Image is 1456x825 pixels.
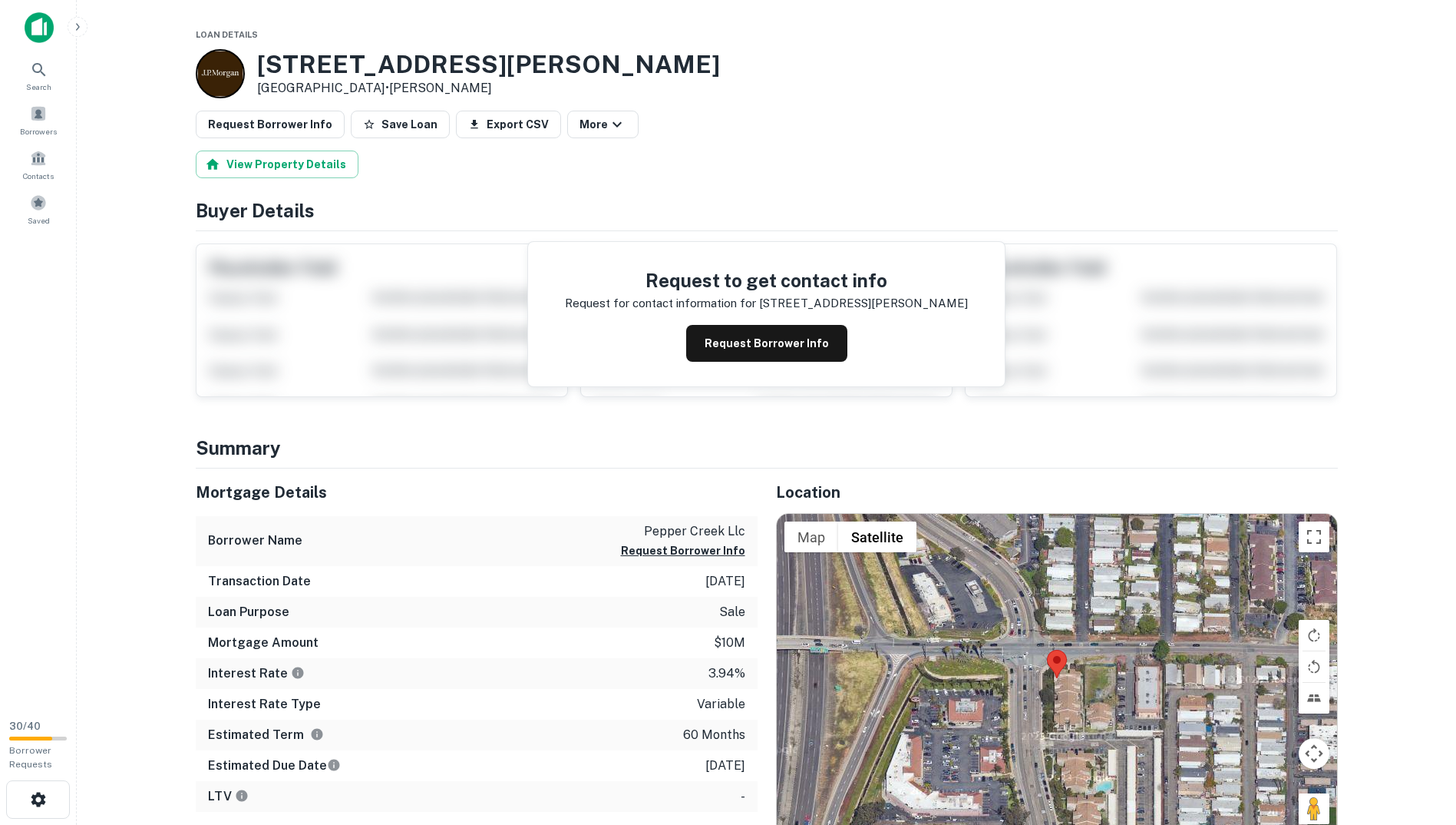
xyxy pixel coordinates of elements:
[208,695,321,714] h6: Interest Rate Type
[389,81,492,95] a: [PERSON_NAME]
[1299,651,1329,682] button: Rotate map counterclockwise
[208,726,324,744] h6: Estimated Term
[28,214,50,227] span: Saved
[705,757,745,775] p: [DATE]
[565,294,756,313] p: Request for contact information for
[257,79,720,98] p: [GEOGRAPHIC_DATA] •
[719,603,745,621] p: sale
[5,55,72,96] a: Search
[196,111,345,138] button: Request Borrower Info
[208,572,311,591] h6: Transaction Date
[208,634,319,652] h6: Mortgage Amount
[621,542,745,560] button: Request Borrower Info
[351,111,450,138] button: Save Loan
[5,144,72,185] a: Contacts
[196,151,358,178] button: View Property Details
[196,30,258,39] span: Loan Details
[208,787,249,806] h6: LTV
[1299,620,1329,651] button: Rotate map clockwise
[621,522,745,541] p: pepper creek llc
[208,757,341,775] h6: Estimated Due Date
[1299,794,1329,824] button: Drag Pegman onto the map to open Street View
[291,666,305,680] svg: The interest rates displayed on the website are for informational purposes only and may be report...
[9,721,41,732] span: 30 / 40
[776,481,1338,504] h5: Location
[327,758,341,772] svg: Estimate is based on a standard schedule for this type of loan.
[714,634,745,652] p: $10m
[1299,683,1329,714] button: Tilt map
[257,50,720,79] h3: [STREET_ADDRESS][PERSON_NAME]
[208,532,302,550] h6: Borrower Name
[1299,522,1329,552] button: Toggle fullscreen view
[23,170,54,182] span: Contacts
[686,325,847,362] button: Request Borrower Info
[5,188,72,230] a: Saved
[565,267,968,294] h4: Request to get contact info
[759,294,968,313] p: [STREET_ADDRESS][PERSON_NAME]
[567,111,639,138] button: More
[1379,702,1456,776] iframe: Chat Widget
[708,664,745,683] p: 3.94%
[208,664,305,683] h6: Interest Rate
[456,111,561,138] button: Export CSV
[838,522,916,552] button: Show satellite imagery
[705,572,745,591] p: [DATE]
[196,197,1338,224] h4: Buyer Details
[741,787,745,806] p: -
[26,81,51,93] span: Search
[196,434,1338,462] h4: Summary
[9,745,52,770] span: Borrower Requests
[697,695,745,714] p: variable
[20,125,57,137] span: Borrowers
[784,522,838,552] button: Show street map
[683,726,745,744] p: 60 months
[1299,738,1329,769] button: Map camera controls
[208,603,289,621] h6: Loan Purpose
[310,727,324,741] svg: Term is based on a standard schedule for this type of loan.
[235,789,249,803] svg: LTVs displayed on the website are for informational purposes only and may be reported incorrectly...
[5,99,72,141] a: Borrowers
[25,12,54,43] img: capitalize-icon.png
[196,481,758,504] h5: Mortgage Details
